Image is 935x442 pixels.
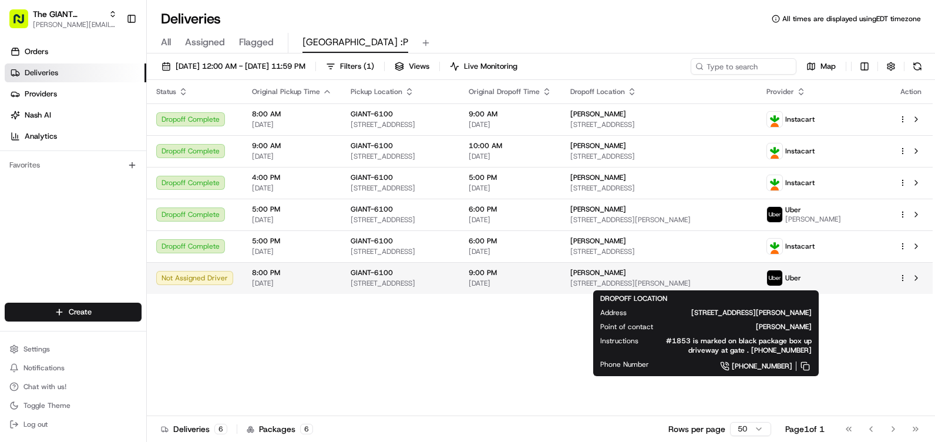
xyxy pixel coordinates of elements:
[785,215,841,224] span: [PERSON_NAME]
[600,360,649,369] span: Phone Number
[732,361,792,371] span: [PHONE_NUMBER]
[469,268,551,277] span: 9:00 PM
[570,215,748,225] span: [STREET_ADDRESS][PERSON_NAME]
[25,68,58,78] span: Deliveries
[340,61,374,72] span: Filters
[33,8,104,20] button: The GIANT Company
[252,173,332,182] span: 4:00 PM
[252,268,332,277] span: 8:00 PM
[239,35,274,49] span: Flagged
[351,173,393,182] span: GIANT-6100
[801,58,841,75] button: Map
[469,205,551,214] span: 6:00 PM
[909,58,926,75] button: Refresh
[5,379,142,395] button: Chat with us!
[351,109,393,119] span: GIANT-6100
[5,156,142,175] div: Favorites
[252,109,332,119] span: 8:00 AM
[252,205,332,214] span: 5:00 PM
[5,341,142,357] button: Settings
[351,247,450,256] span: [STREET_ADDRESS]
[464,61,517,72] span: Live Monitoring
[69,307,92,317] span: Create
[12,172,21,181] div: 📗
[469,141,551,150] span: 10:00 AM
[117,199,142,208] span: Pylon
[40,124,149,133] div: We're available if you need us!
[12,112,33,133] img: 1736555255976-a54dd68f-1ca7-489b-9aae-adbdc363a1c4
[200,116,214,130] button: Start new chat
[252,152,332,161] span: [DATE]
[111,170,189,182] span: API Documentation
[785,273,801,283] span: Uber
[252,183,332,193] span: [DATE]
[351,120,450,129] span: [STREET_ADDRESS]
[364,61,374,72] span: ( 1 )
[40,112,193,124] div: Start new chat
[782,14,921,24] span: All times are displayed using EDT timezone
[351,141,393,150] span: GIANT-6100
[351,205,393,214] span: GIANT-6100
[23,344,50,354] span: Settings
[672,322,812,331] span: [PERSON_NAME]
[600,336,638,346] span: Instructions
[570,205,626,214] span: [PERSON_NAME]
[95,166,193,187] a: 💻API Documentation
[214,424,227,434] div: 6
[252,141,332,150] span: 9:00 AM
[185,35,225,49] span: Assigned
[5,5,122,33] button: The GIANT Company[PERSON_NAME][EMAIL_ADDRESS][PERSON_NAME][DOMAIN_NAME]
[5,106,146,125] a: Nash AI
[600,322,653,331] span: Point of contact
[570,236,626,246] span: [PERSON_NAME]
[83,199,142,208] a: Powered byPylon
[785,423,825,435] div: Page 1 of 1
[570,152,748,161] span: [STREET_ADDRESS]
[570,109,626,119] span: [PERSON_NAME]
[252,215,332,225] span: [DATE]
[33,20,117,29] button: [PERSON_NAME][EMAIL_ADDRESS][PERSON_NAME][DOMAIN_NAME]
[351,279,450,288] span: [STREET_ADDRESS]
[321,58,379,75] button: Filters(1)
[785,178,815,187] span: Instacart
[570,120,748,129] span: [STREET_ADDRESS]
[445,58,523,75] button: Live Monitoring
[785,205,801,215] span: Uber
[5,127,146,146] a: Analytics
[161,35,171,49] span: All
[252,247,332,256] span: [DATE]
[785,115,815,124] span: Instacart
[409,61,429,72] span: Views
[600,308,627,317] span: Address
[469,173,551,182] span: 5:00 PM
[767,239,782,254] img: profile_instacart_ahold_partner.png
[23,401,70,410] span: Toggle Theme
[351,236,393,246] span: GIANT-6100
[31,76,194,88] input: Clear
[351,268,393,277] span: GIANT-6100
[570,87,625,96] span: Dropoff Location
[899,87,923,96] div: Action
[25,46,48,57] span: Orders
[820,61,836,72] span: Map
[469,247,551,256] span: [DATE]
[5,42,146,61] a: Orders
[99,172,109,181] div: 💻
[5,63,146,82] a: Deliveries
[785,242,815,251] span: Instacart
[7,166,95,187] a: 📗Knowledge Base
[5,303,142,322] button: Create
[12,12,35,35] img: Nash
[469,152,551,161] span: [DATE]
[12,47,214,66] p: Welcome 👋
[351,87,402,96] span: Pickup Location
[156,58,311,75] button: [DATE] 12:00 AM - [DATE] 11:59 PM
[351,215,450,225] span: [STREET_ADDRESS]
[785,146,815,156] span: Instacart
[25,131,57,142] span: Analytics
[161,423,227,435] div: Deliveries
[351,183,450,193] span: [STREET_ADDRESS]
[252,87,320,96] span: Original Pickup Time
[23,420,48,429] span: Log out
